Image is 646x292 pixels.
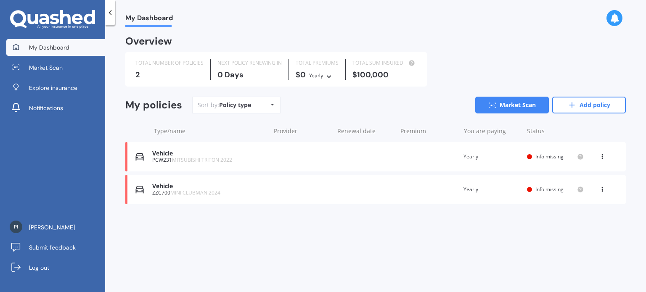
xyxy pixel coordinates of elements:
[170,189,220,196] span: MINI CLUBMAN 2024
[535,153,564,160] span: Info missing
[135,185,144,194] img: Vehicle
[6,39,105,56] a: My Dashboard
[296,71,339,80] div: $0
[6,79,105,96] a: Explore insurance
[400,127,457,135] div: Premium
[463,153,520,161] div: Yearly
[296,59,339,67] div: TOTAL PREMIUMS
[29,43,69,52] span: My Dashboard
[352,71,417,79] div: $100,000
[309,71,323,80] div: Yearly
[464,127,521,135] div: You are paying
[463,185,520,194] div: Yearly
[274,127,331,135] div: Provider
[6,100,105,116] a: Notifications
[219,101,251,109] div: Policy type
[6,219,105,236] a: [PERSON_NAME]
[217,71,282,79] div: 0 Days
[135,153,144,161] img: Vehicle
[152,183,266,190] div: Vehicle
[135,71,204,79] div: 2
[29,63,63,72] span: Market Scan
[198,101,251,109] div: Sort by:
[29,84,77,92] span: Explore insurance
[152,157,266,163] div: PCW231
[6,259,105,276] a: Log out
[152,150,266,157] div: Vehicle
[125,99,182,111] div: My policies
[352,59,417,67] div: TOTAL SUM INSURED
[125,37,172,45] div: Overview
[552,97,626,113] a: Add policy
[475,97,549,113] a: Market Scan
[125,14,173,25] span: My Dashboard
[154,127,267,135] div: Type/name
[337,127,394,135] div: Renewal date
[172,156,232,163] span: MITSUBISHI TRITON 2022
[6,59,105,76] a: Market Scan
[527,127,584,135] div: Status
[217,59,282,67] div: NEXT POLICY RENEWING IN
[6,239,105,256] a: Submit feedback
[152,190,266,196] div: ZZC700
[29,104,63,112] span: Notifications
[29,223,75,231] span: [PERSON_NAME]
[29,263,49,272] span: Log out
[135,59,204,67] div: TOTAL NUMBER OF POLICIES
[10,221,22,233] img: 95692244e7b3d415d7cb907356d7438c
[535,186,564,193] span: Info missing
[29,243,76,252] span: Submit feedback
